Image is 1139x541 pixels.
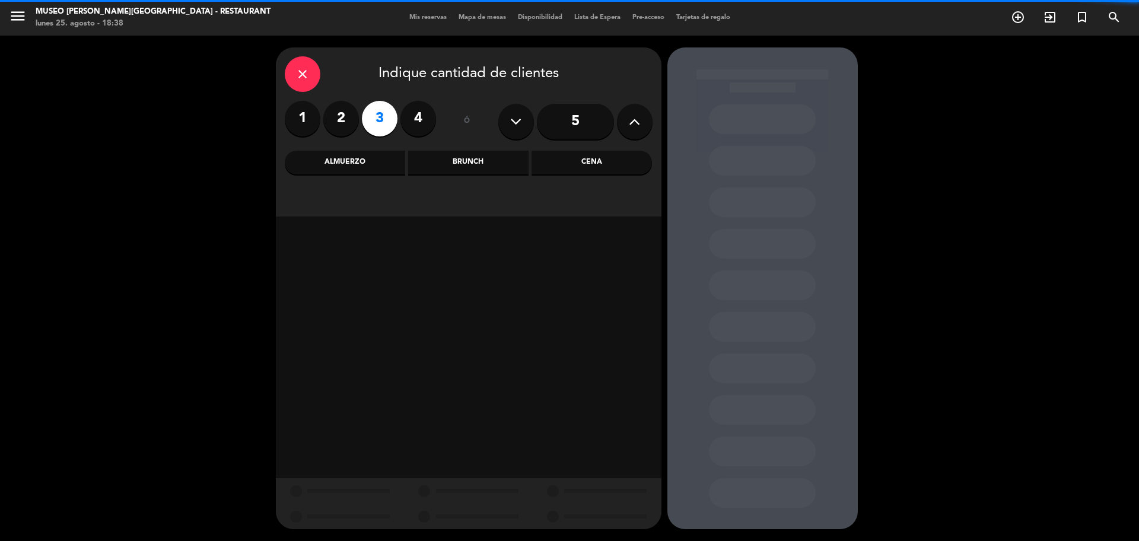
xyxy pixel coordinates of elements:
div: ó [448,101,486,142]
label: 1 [285,101,320,136]
span: Pre-acceso [626,14,670,21]
div: Brunch [408,151,529,174]
i: search [1107,10,1121,24]
div: Indique cantidad de clientes [285,56,653,92]
span: Mis reservas [403,14,453,21]
span: Mapa de mesas [453,14,512,21]
div: Cena [532,151,652,174]
button: menu [9,7,27,29]
div: Almuerzo [285,151,405,174]
label: 3 [362,101,397,136]
span: Lista de Espera [568,14,626,21]
i: exit_to_app [1043,10,1057,24]
label: 2 [323,101,359,136]
i: close [295,67,310,81]
i: menu [9,7,27,25]
span: Disponibilidad [512,14,568,21]
label: 4 [400,101,436,136]
div: Museo [PERSON_NAME][GEOGRAPHIC_DATA] - Restaurant [36,6,271,18]
div: lunes 25. agosto - 18:38 [36,18,271,30]
span: Tarjetas de regalo [670,14,736,21]
i: turned_in_not [1075,10,1089,24]
i: add_circle_outline [1011,10,1025,24]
